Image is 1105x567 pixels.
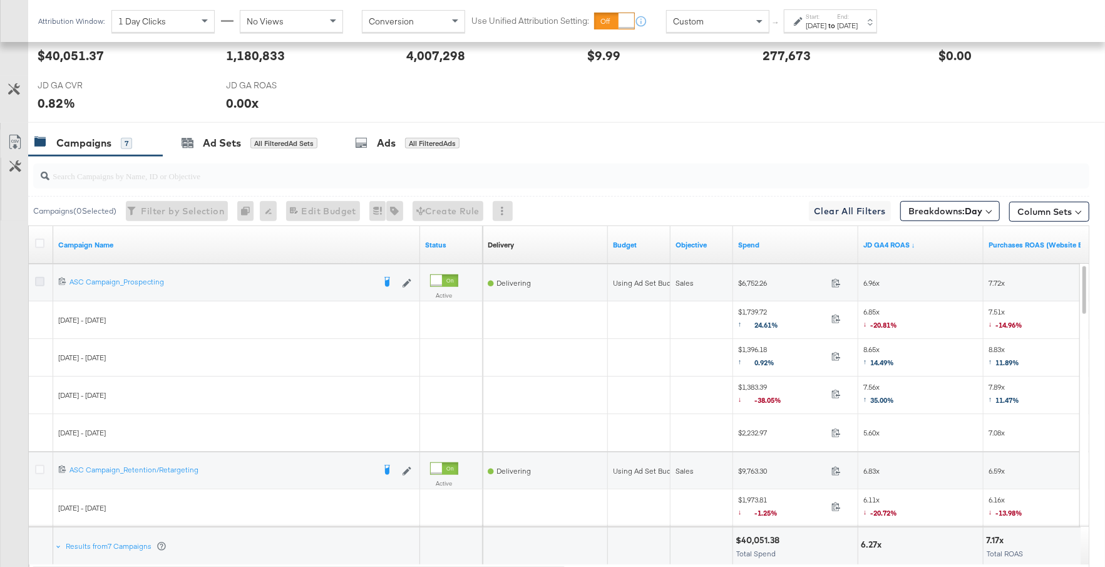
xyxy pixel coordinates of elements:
[863,495,898,521] span: 6.11x
[814,204,886,219] span: Clear All Filters
[989,507,996,516] span: ↓
[247,16,284,27] span: No Views
[38,46,104,65] div: $40,051.37
[738,345,826,370] span: $1,396.18
[989,345,1020,370] span: 8.83x
[837,21,858,31] div: [DATE]
[871,508,898,518] span: -20.72%
[58,240,415,250] a: Your campaign name.
[806,13,826,21] label: Start:
[738,428,826,437] span: $2,232.97
[900,201,1000,221] button: Breakdowns:Day
[763,46,811,65] div: 277,673
[496,278,531,288] span: Delivering
[989,466,1005,476] span: 6.59x
[738,382,826,408] span: $1,383.39
[738,495,826,521] span: $1,973.81
[826,21,837,30] strong: to
[38,94,75,112] div: 0.82%
[496,466,531,476] span: Delivering
[405,138,460,149] div: All Filtered Ads
[938,46,972,65] div: $0.00
[863,382,895,408] span: 7.56x
[871,395,895,405] span: 35.00%
[430,291,458,299] label: Active
[738,356,755,366] span: ↑
[996,508,1023,518] span: -13.98%
[377,136,396,150] div: Ads
[121,138,132,149] div: 7
[755,508,788,518] span: -1.25%
[989,495,1023,521] span: 6.16x
[676,240,728,250] a: Your campaign's objective.
[863,466,880,476] span: 6.83x
[755,320,788,330] span: 24.61%
[488,240,514,250] div: Delivery
[996,395,1020,405] span: 11.47%
[738,278,826,288] span: $6,752.26
[471,15,589,27] label: Use Unified Attribution Setting:
[987,549,1023,558] span: Total ROAS
[989,382,1020,408] span: 7.89x
[49,159,994,183] input: Search Campaigns by Name, ID or Objective
[69,465,374,477] a: ASC Campaign_Retention/Retargeting
[406,46,465,65] div: 4,007,298
[989,240,1104,250] a: The total value of the purchase actions divided by spend tracked by your Custom Audience pixel on...
[809,201,891,221] button: Clear All Filters
[1009,202,1089,222] button: Column Sets
[871,358,895,367] span: 14.49%
[613,240,666,250] a: The maximum amount you're willing to spend on your ads, on average each day or over the lifetime ...
[226,46,285,65] div: 1,180,833
[369,16,414,27] span: Conversion
[613,278,682,288] div: Using Ad Set Budget
[989,428,1005,437] span: 7.08x
[863,428,880,437] span: 5.60x
[989,394,996,403] span: ↑
[736,534,783,546] div: $40,051.38
[66,541,167,551] div: Results from 7 Campaigns
[837,13,858,21] label: End:
[58,390,106,400] span: [DATE] - [DATE]
[488,240,514,250] a: Reflects the ability of your Ad Campaign to achieve delivery based on ad states, schedule and bud...
[38,80,131,91] span: JD GA CVR
[69,277,374,289] a: ASC Campaign_Prospecting
[58,503,106,512] span: [DATE] - [DATE]
[863,240,979,250] a: GA4 Rev / Spend
[863,345,895,370] span: 8.65x
[989,356,996,366] span: ↑
[69,465,374,475] div: ASC Campaign_Retention/Retargeting
[738,466,826,476] span: $9,763.30
[203,136,241,150] div: Ad Sets
[430,479,458,487] label: Active
[425,240,478,250] a: Shows the current state of your Ad Campaign.
[908,205,982,217] span: Breakdowns:
[58,315,106,325] span: [DATE] - [DATE]
[738,240,853,250] a: The total amount spent to date.
[863,278,880,288] span: 6.96x
[738,507,755,516] span: ↓
[69,277,374,287] div: ASC Campaign_Prospecting
[736,549,776,558] span: Total Spend
[613,466,682,476] div: Using Ad Set Budget
[738,307,826,333] span: $1,739.72
[676,278,694,288] span: Sales
[237,201,260,221] div: 0
[965,205,982,217] b: Day
[806,21,826,31] div: [DATE]
[676,466,694,476] span: Sales
[226,94,259,112] div: 0.00x
[989,278,1005,288] span: 7.72x
[989,307,1023,333] span: 7.51x
[58,353,106,362] span: [DATE] - [DATE]
[861,539,885,551] div: 6.27x
[56,136,111,150] div: Campaigns
[996,320,1023,330] span: -14.96%
[986,534,1007,546] div: 7.17x
[863,507,871,516] span: ↓
[863,394,871,403] span: ↑
[755,395,791,405] span: -38.05%
[38,17,105,26] div: Attribution Window:
[996,358,1020,367] span: 11.89%
[738,319,755,328] span: ↑
[118,16,166,27] span: 1 Day Clicks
